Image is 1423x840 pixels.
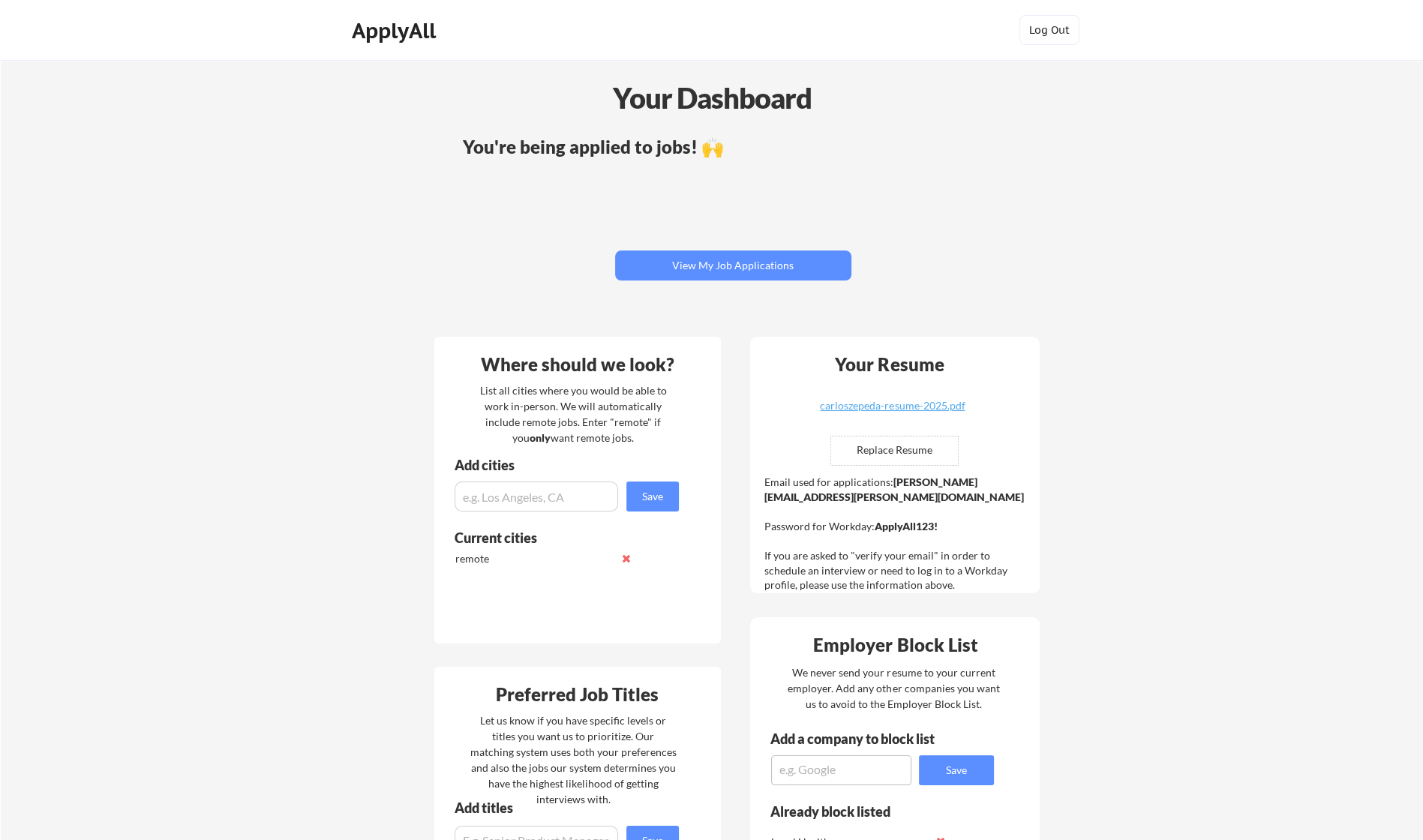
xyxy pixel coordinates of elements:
button: Log Out [1019,15,1079,45]
div: You're being applied to jobs! 🙌 [463,138,1004,156]
div: Already block listed [770,805,974,818]
div: We never send your resume to your current employer. Add any other companies you want us to avoid ... [787,664,1001,712]
strong: ApplyAll123! [875,520,938,532]
div: Your Resume [815,355,964,373]
a: carloszepeda-resume-2025.pdf [803,400,982,424]
strong: [PERSON_NAME][EMAIL_ADDRESS][PERSON_NAME][DOMAIN_NAME] [764,475,1024,503]
div: Let us know if you have specific levels or titles you want us to prioritize. Our matching system ... [470,712,677,807]
button: Save [626,481,679,511]
div: Add titles [455,801,666,814]
div: carloszepeda-resume-2025.pdf [803,400,982,411]
div: Preferred Job Titles [438,685,717,703]
div: Add a company to block list [770,732,958,745]
div: Your Dashboard [2,76,1423,119]
div: Current cities [455,531,662,544]
div: ApplyAll [352,18,440,43]
div: Email used for applications: Password for Workday: If you are asked to "verify your email" in ord... [764,475,1029,592]
button: View My Job Applications [615,250,851,280]
div: List all cities where you would be able to work in-person. We will automatically include remote j... [470,382,677,445]
div: remote [455,551,614,566]
div: Employer Block List [756,636,1035,654]
input: e.g. Los Angeles, CA [455,481,618,511]
div: Add cities [455,458,683,472]
button: Save [919,755,994,785]
div: Where should we look? [438,355,717,373]
strong: only [530,431,551,444]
